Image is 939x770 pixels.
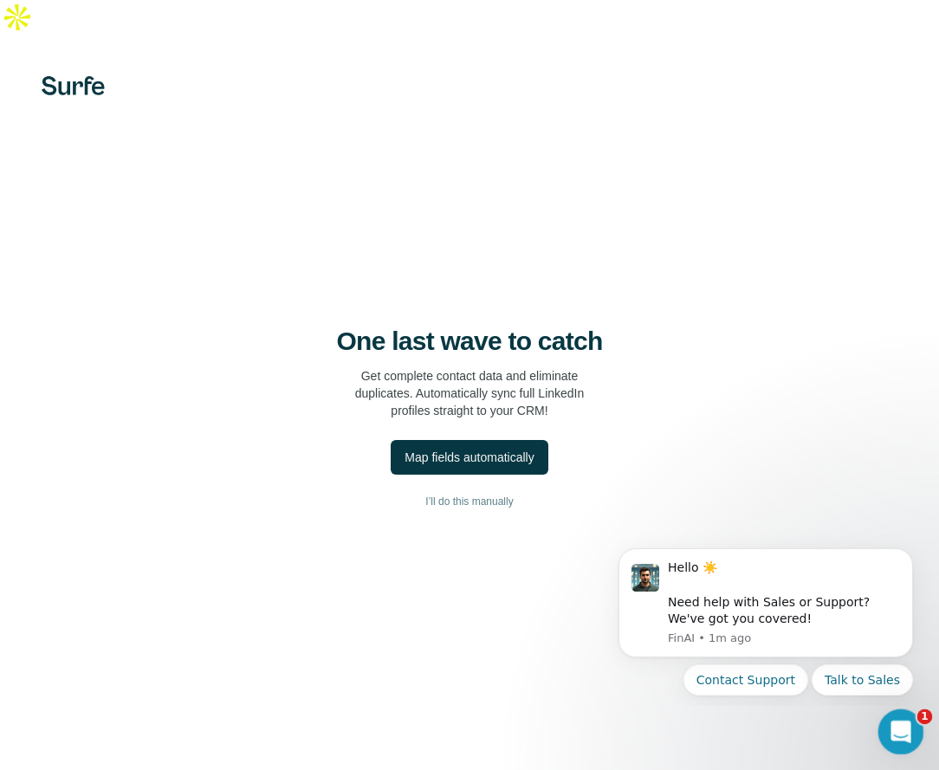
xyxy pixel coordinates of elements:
div: Map fields automatically [405,449,534,466]
iframe: Intercom live chat [878,709,924,755]
iframe: Intercom notifications message [593,533,939,706]
span: 1 [917,709,933,725]
button: I’ll do this manually [35,489,904,514]
p: Get complete contact data and eliminate duplicates. Automatically sync full LinkedIn profiles str... [355,367,585,419]
button: Map fields automatically [391,440,547,475]
h4: One last wave to catch [337,326,603,357]
img: Surfe's logo [42,76,105,95]
span: I’ll do this manually [425,494,513,509]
